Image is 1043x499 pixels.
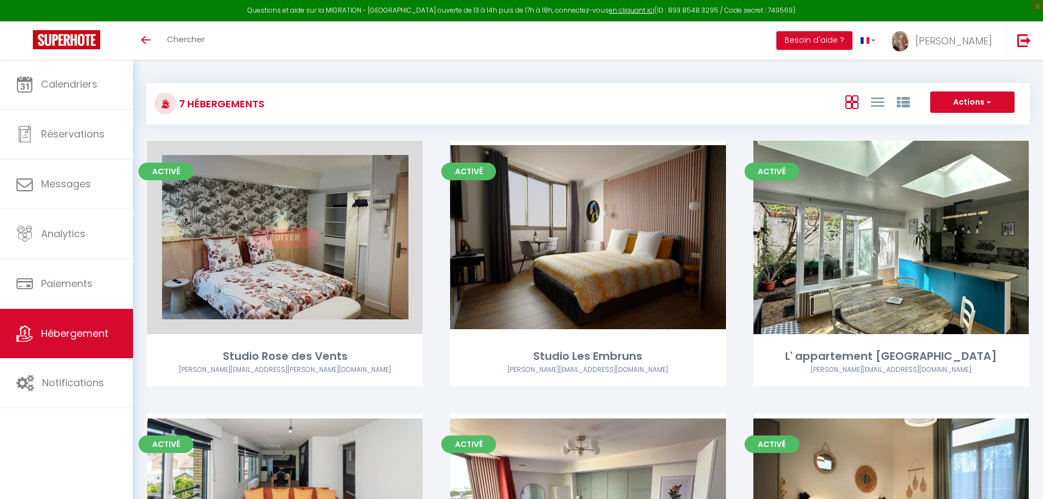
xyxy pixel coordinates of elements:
[441,435,496,453] span: Activé
[753,348,1029,365] div: L' appartement [GEOGRAPHIC_DATA]
[41,127,105,141] span: Réservations
[147,348,423,365] div: Studio Rose des Vents
[176,91,264,116] h3: 7 Hébergements
[139,435,193,453] span: Activé
[1017,33,1031,47] img: logout
[41,277,93,290] span: Paiements
[450,365,725,375] div: Airbnb
[753,365,1029,375] div: Airbnb
[41,177,91,191] span: Messages
[858,226,924,248] a: Editer
[41,77,97,91] span: Calendriers
[871,93,884,111] a: Vue en Liste
[915,34,992,48] span: [PERSON_NAME]
[745,163,799,180] span: Activé
[252,226,318,248] a: Editer
[776,31,852,50] button: Besoin d'aide ?
[930,91,1015,113] button: Actions
[147,365,423,375] div: Airbnb
[884,21,1006,60] a: ... [PERSON_NAME]
[42,376,104,389] span: Notifications
[555,226,621,248] a: Editer
[450,348,725,365] div: Studio Les Embruns
[845,93,858,111] a: Vue en Box
[609,5,654,15] a: en cliquant ici
[892,31,908,51] img: ...
[167,33,205,45] span: Chercher
[897,93,910,111] a: Vue par Groupe
[441,163,496,180] span: Activé
[33,30,100,49] img: Super Booking
[139,163,193,180] span: Activé
[41,326,108,340] span: Hébergement
[745,435,799,453] span: Activé
[41,227,85,240] span: Analytics
[159,21,213,60] a: Chercher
